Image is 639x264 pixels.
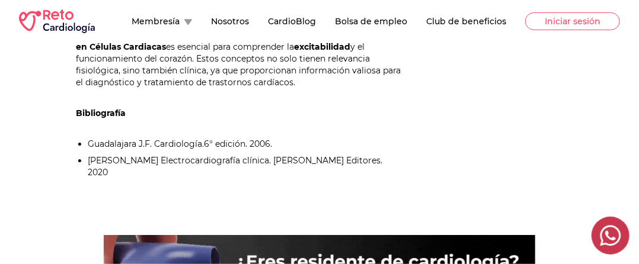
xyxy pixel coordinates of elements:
button: Club de beneficios [426,15,506,27]
strong: Potencial de Reposo y Potencial de Acción Transmembrana en Células Cardiacas [76,30,391,52]
button: CardioBlog [268,15,316,27]
strong: excitabilidad [294,41,350,52]
strong: Bibliografía [76,108,126,118]
button: Bolsa de empleo [335,15,407,27]
li: [PERSON_NAME] Electrocardiografía clínica. [PERSON_NAME] Editores. 2020 [88,154,401,178]
button: Iniciar sesión [525,12,620,30]
button: Nosotros [211,15,249,27]
img: RETO Cardio Logo [19,9,95,33]
button: Membresía [132,15,192,27]
li: Guadalajara J.F. Cardiología.6° edición. 2006. [88,138,401,150]
p: El estudio del es esencial para comprender la y el funcionamiento del corazón. Estos conceptos no... [76,29,401,88]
